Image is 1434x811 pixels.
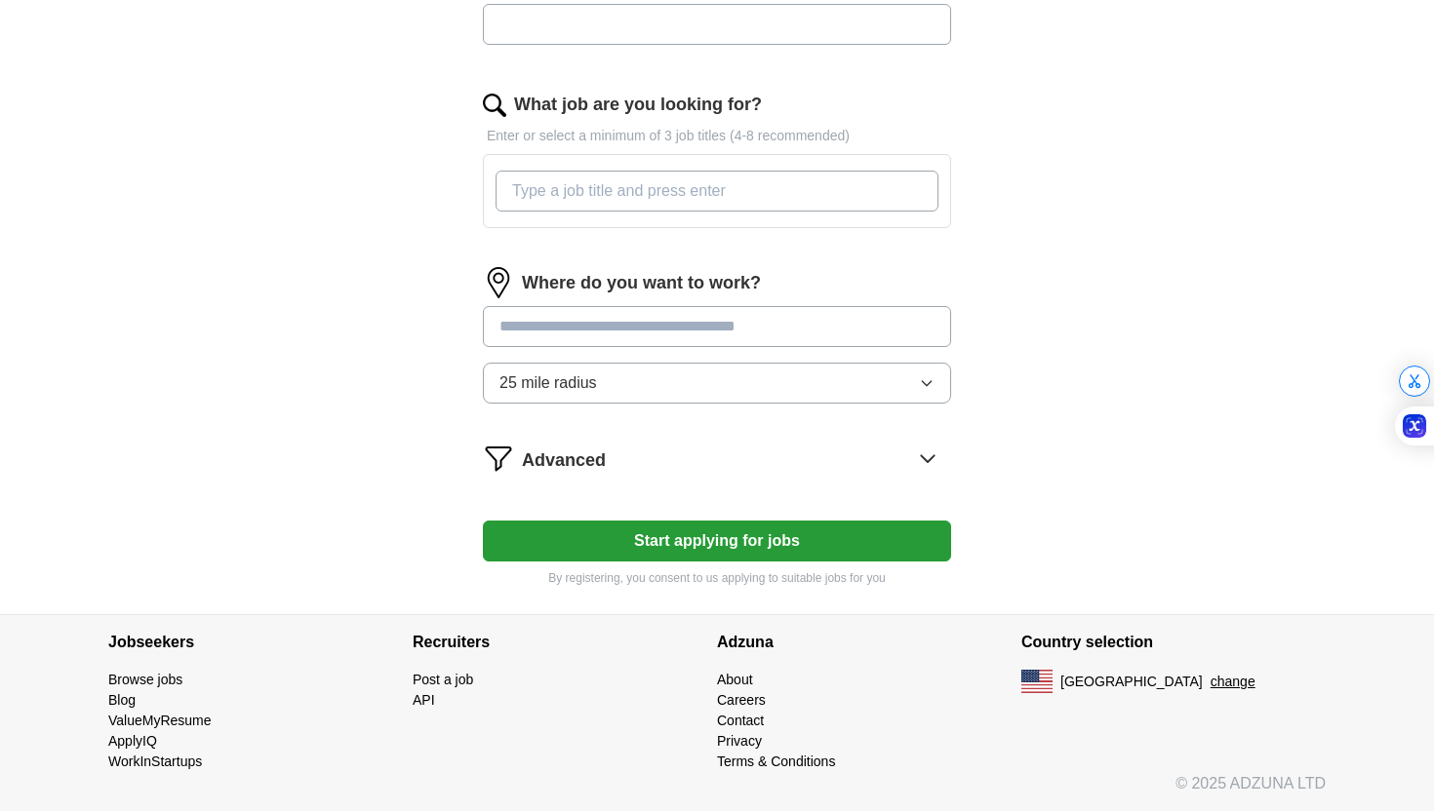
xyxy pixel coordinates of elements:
[483,569,951,587] p: By registering, you consent to us applying to suitable jobs for you
[483,94,506,117] img: search.png
[483,363,951,404] button: 25 mile radius
[499,371,597,395] span: 25 mile radius
[522,447,606,474] span: Advanced
[413,692,435,708] a: API
[1211,672,1255,692] button: change
[413,672,473,687] a: Post a job
[1060,672,1203,692] span: [GEOGRAPHIC_DATA]
[522,270,761,296] label: Where do you want to work?
[717,753,835,769] a: Terms & Conditions
[717,672,753,687] a: About
[483,267,514,298] img: location.png
[717,713,764,728] a: Contact
[483,521,951,561] button: Start applying for jobs
[483,126,951,146] p: Enter or select a minimum of 3 job titles (4-8 recommended)
[717,733,762,749] a: Privacy
[108,692,136,708] a: Blog
[108,672,182,687] a: Browse jobs
[496,171,938,212] input: Type a job title and press enter
[514,92,762,118] label: What job are you looking for?
[717,692,766,708] a: Careers
[108,733,157,749] a: ApplyIQ
[1021,615,1326,670] h4: Country selection
[1021,670,1053,693] img: US flag
[108,753,202,769] a: WorkInStartups
[93,772,1341,811] div: © 2025 ADZUNA LTD
[108,713,212,728] a: ValueMyResume
[483,443,514,474] img: filter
